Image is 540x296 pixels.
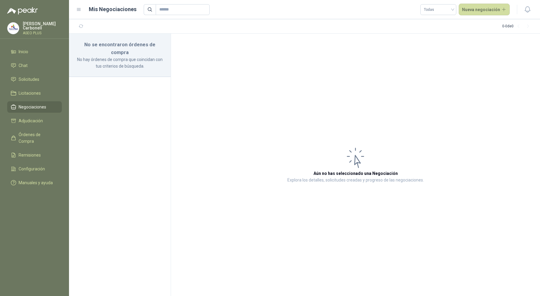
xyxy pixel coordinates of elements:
[89,5,136,14] h1: Mis Negociaciones
[7,23,19,34] img: Company Logo
[19,62,28,69] span: Chat
[7,115,62,127] a: Adjudicación
[19,117,43,124] span: Adjudicación
[7,129,62,147] a: Órdenes de Compra
[459,4,510,16] button: Nueva negociación
[7,7,38,14] img: Logo peakr
[7,149,62,161] a: Remisiones
[19,48,28,55] span: Inicio
[76,56,163,69] p: No hay órdenes de compra que coincidan con tus criterios de búsqueda.
[76,41,163,56] h3: No se encontraron órdenes de compra
[19,76,39,83] span: Solicitudes
[7,101,62,113] a: Negociaciones
[23,22,62,30] p: [PERSON_NAME] Carbonell
[313,170,398,177] h3: Aún no has seleccionado una Negociación
[19,104,46,110] span: Negociaciones
[19,179,53,186] span: Manuales y ayuda
[7,74,62,85] a: Solicitudes
[7,87,62,99] a: Licitaciones
[287,177,424,184] p: Explora los detalles, solicitudes creadas y progreso de las negociaciones.
[7,60,62,71] a: Chat
[19,90,41,96] span: Licitaciones
[7,177,62,188] a: Manuales y ayuda
[19,152,41,158] span: Remisiones
[23,31,62,35] p: ASEO PLUS
[7,46,62,57] a: Inicio
[7,163,62,175] a: Configuración
[19,131,56,145] span: Órdenes de Compra
[502,22,533,31] div: 0 - 0 de 0
[424,5,453,14] span: Todas
[19,166,45,172] span: Configuración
